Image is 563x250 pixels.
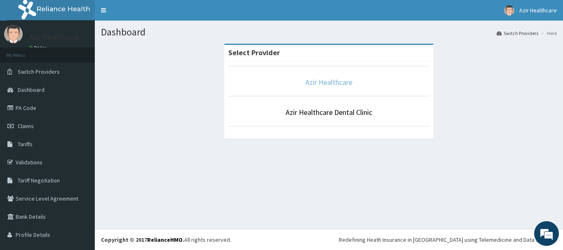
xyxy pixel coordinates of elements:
a: Switch Providers [497,30,538,37]
h1: Dashboard [101,27,557,37]
span: Tariffs [18,140,33,148]
a: RelianceHMO [147,236,183,243]
span: Azir Healthcare [519,7,557,14]
p: Azir Healthcare [29,33,79,41]
strong: Copyright © 2017 . [101,236,184,243]
div: Redefining Heath Insurance in [GEOGRAPHIC_DATA] using Telemedicine and Data Science! [339,236,557,244]
a: Azir Healthcare [305,77,352,87]
img: User Image [504,5,514,16]
span: Claims [18,122,34,130]
span: Tariff Negotiation [18,177,60,184]
a: Online [29,45,49,51]
span: Dashboard [18,86,45,93]
footer: All rights reserved. [95,229,563,250]
img: User Image [4,25,23,43]
a: Azir Healthcare Dental Clinic [286,107,372,117]
span: Switch Providers [18,68,60,75]
strong: Select Provider [228,48,280,57]
li: Here [539,30,557,37]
